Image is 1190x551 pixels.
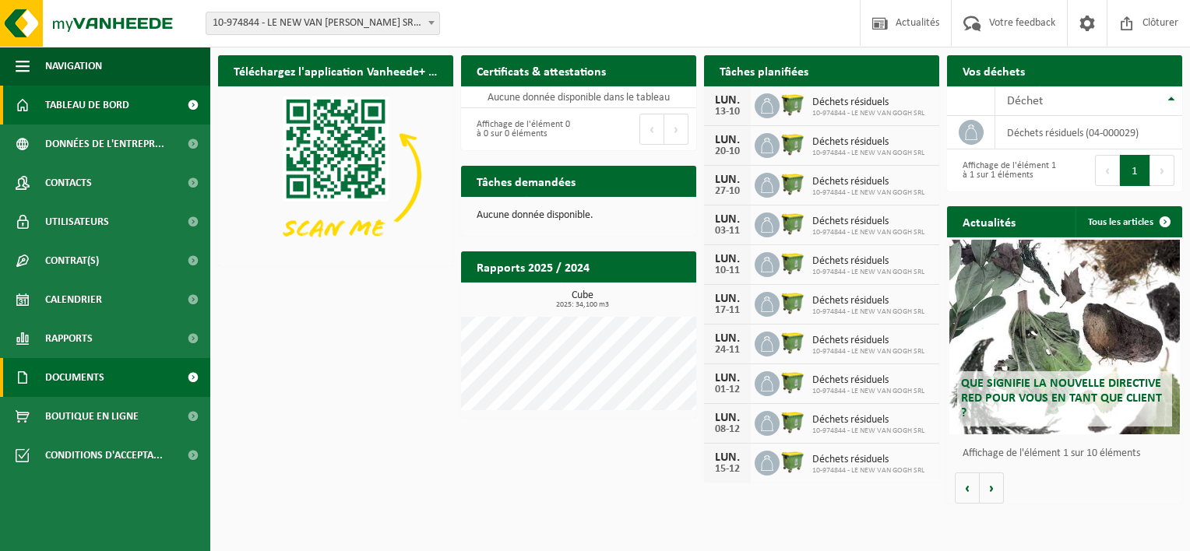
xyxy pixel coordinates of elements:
div: LUN. [712,213,743,226]
div: 03-11 [712,226,743,237]
button: Next [664,114,688,145]
img: WB-1100-HPE-GN-51 [780,409,806,435]
span: Déchets résiduels [812,454,924,466]
span: Navigation [45,47,102,86]
span: 10-974844 - LE NEW VAN GOGH SRL [812,387,924,396]
span: Contrat(s) [45,241,99,280]
span: Données de l'entrepr... [45,125,164,163]
span: 10-974844 - LE NEW VAN GOGH SRL [812,109,924,118]
td: Aucune donnée disponible dans le tableau [461,86,696,108]
img: Download de VHEPlus App [218,86,453,263]
span: Déchets résiduels [812,176,924,188]
span: Conditions d'accepta... [45,436,163,475]
div: LUN. [712,412,743,424]
h2: Tâches demandées [461,166,591,196]
button: Next [1150,155,1174,186]
img: WB-1100-HPE-GN-51 [780,91,806,118]
img: WB-1100-HPE-GN-51 [780,329,806,356]
div: 10-11 [712,265,743,276]
img: WB-1100-HPE-GN-51 [780,369,806,395]
span: Tableau de bord [45,86,129,125]
div: LUN. [712,253,743,265]
span: Que signifie la nouvelle directive RED pour vous en tant que client ? [961,377,1162,419]
a: Tous les articles [1076,206,1181,237]
span: 10-974844 - LE NEW VAN GOGH SRL [812,307,924,317]
span: Déchets résiduels [812,295,924,307]
button: Previous [1095,155,1120,186]
span: 10-974844 - LE NEW VAN GOGH SRL [812,426,924,436]
span: Contacts [45,163,92,202]
div: 20-10 [712,146,743,157]
span: Boutique en ligne [45,397,139,436]
span: Déchets résiduels [812,216,924,228]
img: WB-1100-HPE-GN-51 [780,250,806,276]
div: 08-12 [712,424,743,435]
h3: Cube [469,290,696,309]
div: 17-11 [712,305,743,316]
a: Que signifie la nouvelle directive RED pour vous en tant que client ? [949,240,1180,434]
div: LUN. [712,174,743,186]
button: Volgende [980,472,1004,504]
span: Déchet [1007,95,1043,107]
div: Affichage de l'élément 0 à 0 sur 0 éléments [469,112,571,146]
img: WB-1100-HPE-GN-51 [780,170,806,197]
span: Rapports [45,319,93,358]
div: Affichage de l'élément 1 à 1 sur 1 éléments [955,153,1057,188]
span: Déchets résiduels [812,255,924,268]
span: Déchets résiduels [812,97,924,109]
span: Déchets résiduels [812,414,924,426]
span: 10-974844 - LE NEW VAN GOGH SRL [812,188,924,198]
div: LUN. [712,372,743,384]
span: 10-974844 - LE NEW VAN GOGH SRL [812,228,924,237]
span: 10-974844 - LE NEW VAN GOGH SRL [812,149,924,158]
img: WB-1100-HPE-GN-51 [780,210,806,237]
h2: Certificats & attestations [461,55,621,86]
p: Aucune donnée disponible. [477,210,681,221]
div: 27-10 [712,186,743,197]
span: 10-974844 - LE NEW VAN GOGH SRL - BOUSSU [206,12,440,35]
button: 1 [1120,155,1150,186]
h2: Tâches planifiées [704,55,824,86]
div: LUN. [712,94,743,107]
h2: Actualités [947,206,1031,237]
span: Utilisateurs [45,202,109,241]
span: 10-974844 - LE NEW VAN GOGH SRL [812,268,924,277]
td: déchets résiduels (04-000029) [995,116,1182,149]
div: 13-10 [712,107,743,118]
div: 15-12 [712,464,743,475]
p: Affichage de l'élément 1 sur 10 éléments [963,448,1174,459]
a: Consulter les rapports [561,282,695,313]
span: Documents [45,358,104,397]
span: 10-974844 - LE NEW VAN GOGH SRL [812,347,924,356]
div: 24-11 [712,345,743,356]
span: 10-974844 - LE NEW VAN GOGH SRL - BOUSSU [206,12,439,34]
span: 10-974844 - LE NEW VAN GOGH SRL [812,466,924,476]
button: Previous [639,114,664,145]
span: Calendrier [45,280,102,319]
span: 2025: 34,100 m3 [469,301,696,309]
img: WB-1100-HPE-GN-51 [780,448,806,475]
h2: Téléchargez l'application Vanheede+ maintenant! [218,55,453,86]
div: 01-12 [712,384,743,395]
div: LUN. [712,451,743,464]
div: LUN. [712,332,743,345]
div: LUN. [712,293,743,305]
span: Déchets résiduels [812,374,924,387]
h2: Vos déchets [947,55,1040,86]
button: Vorige [955,472,980,504]
img: WB-1100-HPE-GN-51 [780,131,806,157]
span: Déchets résiduels [812,136,924,149]
h2: Rapports 2025 / 2024 [461,251,605,282]
div: LUN. [712,134,743,146]
span: Déchets résiduels [812,335,924,347]
img: WB-1100-HPE-GN-51 [780,290,806,316]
